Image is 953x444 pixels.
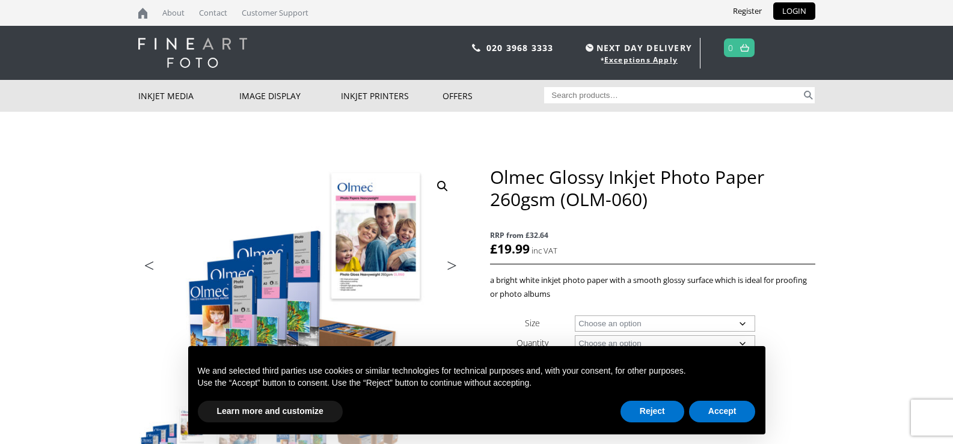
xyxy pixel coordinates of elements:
[586,44,593,52] img: time.svg
[239,80,341,112] a: Image Display
[773,2,815,20] a: LOGIN
[583,41,692,55] span: NEXT DAY DELIVERY
[432,175,453,197] a: View full-screen image gallery
[740,44,749,52] img: basket.svg
[138,80,240,112] a: Inkjet Media
[525,317,540,329] label: Size
[490,273,815,301] p: a bright white inkjet photo paper with a smooth glossy surface which is ideal for proofing or pho...
[341,80,443,112] a: Inkjet Printers
[198,365,756,377] p: We and selected third parties use cookies or similar technologies for technical purposes and, wit...
[604,55,678,65] a: Exceptions Apply
[728,39,734,56] a: 0
[490,166,815,210] h1: Olmec Glossy Inkjet Photo Paper 260gsm (OLM-060)
[486,42,554,53] a: 020 3968 3333
[443,80,544,112] a: Offers
[490,240,497,257] span: £
[198,401,343,422] button: Learn more and customize
[472,44,480,52] img: phone.svg
[724,2,771,20] a: Register
[689,401,756,422] button: Accept
[544,87,801,103] input: Search products…
[490,240,530,257] bdi: 19.99
[138,38,247,68] img: logo-white.svg
[801,87,815,103] button: Search
[621,401,684,422] button: Reject
[198,377,756,389] p: Use the “Accept” button to consent. Use the “Reject” button to continue without accepting.
[490,228,815,242] span: RRP from £32.64
[138,166,463,406] img: Olmec Glossy Inkjet Photo Paper 260gsm (OLM-060)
